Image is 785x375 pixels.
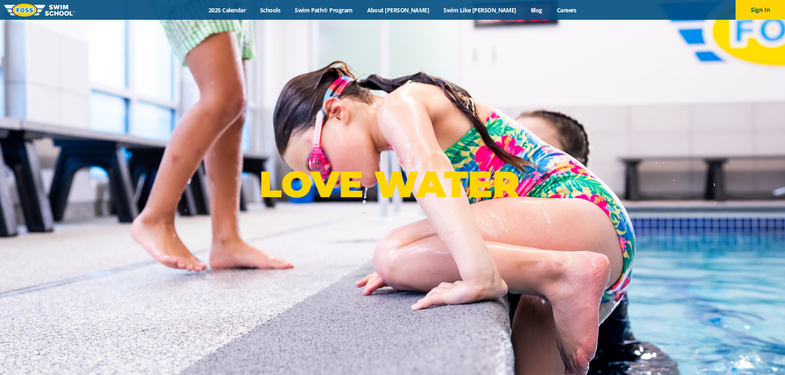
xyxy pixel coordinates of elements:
img: FOSS Swim School Logo [4,4,75,16]
p: LOVE WATER [259,162,526,206]
a: About [PERSON_NAME] [360,6,436,14]
a: Blog [523,6,549,14]
a: Swim Like [PERSON_NAME] [436,6,524,14]
a: 2025 Calendar [202,6,253,14]
sup: ® [519,170,526,181]
a: Schools [253,6,288,14]
a: Careers [549,6,583,14]
a: Swim Path® Program [288,6,360,14]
